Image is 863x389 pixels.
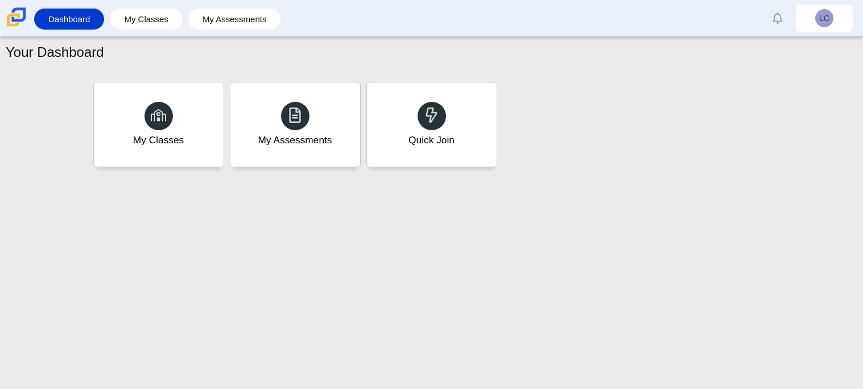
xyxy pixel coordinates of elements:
div: My Classes [133,133,184,147]
a: My Classes [93,82,224,167]
a: Quick Join [366,82,497,167]
a: My Assessments [194,9,275,30]
img: Carmen School of Science & Technology [5,5,28,29]
div: My Assessments [258,133,332,147]
div: Quick Join [408,133,455,147]
a: Alerts [765,6,790,31]
h1: Your Dashboard [6,43,104,62]
a: Carmen School of Science & Technology [5,21,28,31]
a: LC [796,5,853,32]
a: My Classes [115,9,177,30]
a: My Assessments [230,82,361,167]
span: LC [819,14,829,22]
a: Dashboard [40,9,98,30]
